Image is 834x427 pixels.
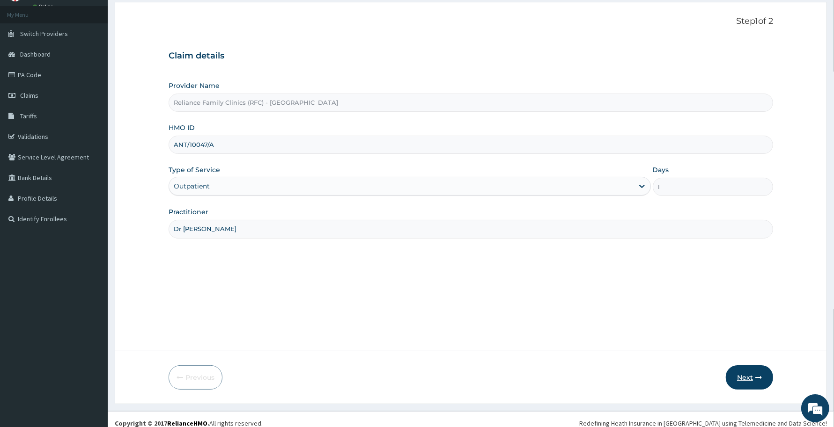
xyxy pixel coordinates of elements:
label: Days [653,165,669,174]
h3: Claim details [169,51,773,61]
span: Tariffs [20,112,37,120]
span: Dashboard [20,50,51,58]
div: Outpatient [174,181,210,191]
input: Enter Name [169,220,773,238]
label: Type of Service [169,165,220,174]
label: Provider Name [169,81,220,90]
span: Switch Providers [20,29,68,38]
a: Online [33,3,55,10]
label: HMO ID [169,123,195,132]
label: Practitioner [169,207,208,217]
button: Previous [169,365,222,390]
input: Enter HMO ID [169,136,773,154]
p: Step 1 of 2 [169,16,773,27]
span: Claims [20,91,38,100]
button: Next [726,365,773,390]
